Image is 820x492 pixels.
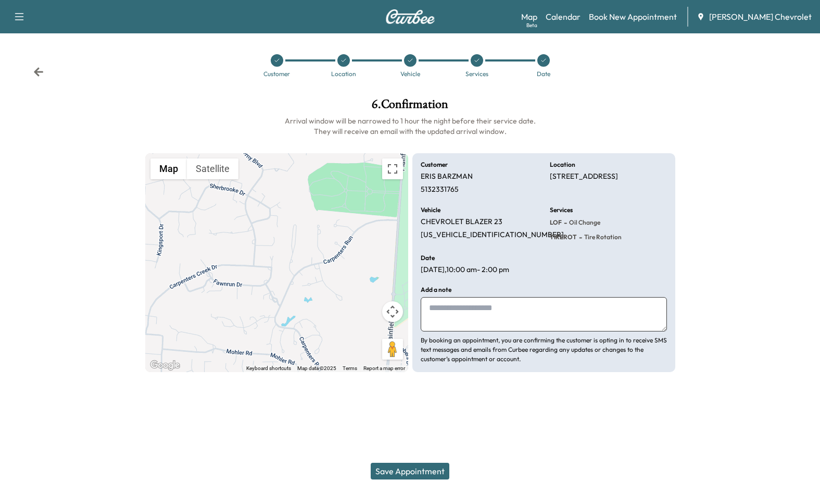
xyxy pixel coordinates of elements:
img: Google [148,359,182,372]
h6: Customer [421,162,448,168]
a: Open this area in Google Maps (opens a new window) [148,359,182,372]
h6: Location [550,162,575,168]
span: - [577,232,582,242]
div: Back [33,67,44,77]
div: Beta [526,21,537,29]
span: [PERSON_NAME] Chevrolet [709,10,812,23]
p: [DATE] , 10:00 am - 2:00 pm [421,265,509,275]
h6: Add a note [421,287,451,293]
div: Location [331,71,356,77]
span: Map data ©2025 [297,365,336,371]
p: CHEVROLET BLAZER 23 [421,217,502,227]
button: Drag Pegman onto the map to open Street View [382,339,403,360]
span: Oil Change [567,218,600,227]
div: Date [537,71,550,77]
a: Book New Appointment [589,10,677,23]
a: MapBeta [521,10,537,23]
span: TIREROT [550,233,577,241]
button: Show satellite imagery [187,158,238,179]
h6: Arrival window will be narrowed to 1 hour the night before their service date. They will receive ... [145,116,675,137]
p: By booking an appointment, you are confirming the customer is opting in to receive SMS text messa... [421,336,667,364]
span: Tire Rotation [582,233,622,241]
h6: Date [421,255,435,261]
button: Map camera controls [382,301,403,322]
img: Curbee Logo [385,9,435,24]
p: 5132331765 [421,185,459,194]
button: Save Appointment [371,463,449,479]
h6: Services [550,207,573,213]
span: LOF [550,218,562,227]
button: Toggle fullscreen view [382,158,403,179]
h6: Vehicle [421,207,440,213]
div: Vehicle [400,71,420,77]
div: Services [465,71,488,77]
p: [US_VEHICLE_IDENTIFICATION_NUMBER] [421,230,564,240]
span: - [562,217,567,228]
a: Calendar [546,10,581,23]
button: Show street map [150,158,187,179]
p: ERIS BARZMAN [421,172,473,181]
a: Report a map error [363,365,405,371]
a: Terms [343,365,357,371]
div: Customer [263,71,290,77]
button: Keyboard shortcuts [246,365,291,372]
p: [STREET_ADDRESS] [550,172,618,181]
h1: 6 . Confirmation [145,98,675,116]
